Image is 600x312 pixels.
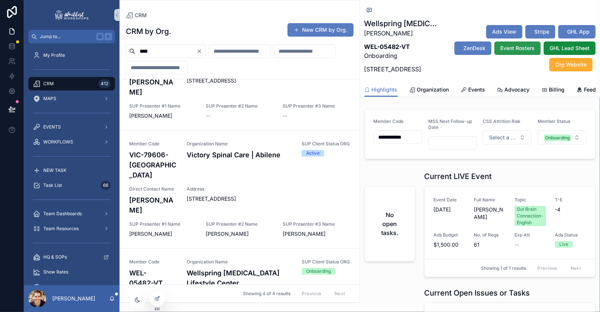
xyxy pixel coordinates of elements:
button: GHL App [558,25,596,38]
button: Ads View [486,25,522,38]
button: Clear [196,48,205,54]
span: Billing & Cashflow [43,284,81,290]
h1: Current LIVE Event [424,171,492,182]
a: Organization [410,83,449,98]
span: Team Resources [43,226,79,232]
span: My Profile [43,52,65,58]
button: GHL Lead Sheet [544,41,596,55]
span: Ads Budget [433,232,465,238]
span: SUP Presenter #1 Name [129,221,197,227]
button: ZenDesk [454,41,491,55]
div: Onboarding [306,268,331,275]
span: GHL App [567,28,590,35]
span: CRM [135,12,147,19]
span: CRM [43,81,54,87]
span: [PERSON_NAME] [283,230,351,238]
span: SUP Presenter #2 Name [206,221,274,227]
span: HQ & SOPs [43,254,67,260]
span: [PERSON_NAME] [206,230,274,238]
span: Billing [549,86,565,93]
a: Event Date[DATE]Full Name[PERSON_NAME]TopicGut Brain Connection-EnglishT-E-4Ads Budget$1,500.00No... [425,186,595,259]
a: CRM412 [28,77,115,90]
h4: VIC-79606-[GEOGRAPHIC_DATA] [129,150,178,180]
span: [PERSON_NAME] [129,112,197,120]
p: [PERSON_NAME] [364,29,442,38]
a: Member CodeVIC-79606-[GEOGRAPHIC_DATA]Organization NameVictory Spinal Care | AbileneSUP Client St... [120,130,360,248]
span: Jump to... [40,34,93,40]
span: SUP Presenter #1 Name [129,103,197,109]
div: Onboarding [545,135,570,141]
span: SUP Presenter #3 Name [283,103,351,109]
span: SUP Presenter #2 Name [206,103,274,109]
a: Show Rates [28,265,115,279]
div: scrollable content [24,43,119,285]
span: Events [469,86,485,93]
span: Ads Status [555,232,586,238]
strong: WEL-05482-VT [364,43,410,50]
span: SUP Client Status ORG [302,141,350,147]
button: Org Website [549,58,593,71]
span: [DATE] [433,206,465,213]
span: 61 [474,241,506,248]
span: Organization Name [187,259,293,265]
span: Member Code [129,141,178,147]
p: [STREET_ADDRESS] [364,65,442,74]
img: App logo [54,9,90,21]
h4: [PERSON_NAME] [129,77,178,97]
span: Stripe [534,28,549,35]
span: -- [206,112,211,120]
span: -- [283,112,287,120]
div: Live [559,241,568,248]
span: Topic [514,197,546,203]
div: Active [306,150,320,157]
a: Team Dashboards [28,207,115,220]
h4: Wellspring [MEDICAL_DATA] Lifestyle Center [187,268,293,288]
span: [STREET_ADDRESS] [187,77,350,84]
span: GHL Lead Sheet [550,44,590,52]
span: Exp Att [514,232,546,238]
span: Ads View [492,28,516,35]
span: -- [514,241,519,248]
h2: No open tasks. [381,210,398,237]
span: K [105,34,111,40]
span: Organization [417,86,449,93]
span: [PERSON_NAME] [129,230,197,238]
button: New CRM by Org. [287,23,354,37]
span: [PERSON_NAME] [474,206,506,221]
span: Org Website [555,61,587,68]
span: $1,500.00 [433,241,465,248]
a: Advocacy [497,83,530,98]
a: MAPS [28,92,115,105]
span: Team Dashboards [43,211,82,217]
span: Event Date [433,197,465,203]
h4: WEL-05482-VT [129,268,178,288]
a: Team Resources [28,222,115,235]
a: CRM [126,12,147,19]
button: Stripe [525,25,555,38]
span: Show Rates [43,269,68,275]
span: SUP Presenter #3 Name [283,221,351,227]
span: Highlights [372,86,398,93]
a: Task List66 [28,179,115,192]
h1: Wellspring [MEDICAL_DATA] Lifestyle Center [364,18,442,29]
span: NEW TASK [43,167,66,173]
a: Billing & Cashflow [28,280,115,294]
p: [PERSON_NAME] [52,295,95,302]
span: MAPS [43,96,56,102]
span: No. of Regs [474,232,506,238]
span: Task List [43,182,62,188]
a: Events [461,83,485,98]
span: T-E [555,197,586,203]
span: Member Code [129,259,178,265]
span: CSS Attrition Risk [483,118,520,124]
button: Select Button [483,130,531,145]
div: 66 [101,181,111,190]
span: Member Status [538,118,570,124]
button: Event Rosters [494,41,541,55]
span: Address [187,186,350,192]
a: EVENTS [28,120,115,134]
h4: Victory Spinal Care | Abilene [187,150,293,160]
span: Organization Name [187,141,293,147]
a: NEW TASK [28,164,115,177]
div: Gut Brain Connection-English [517,206,543,226]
